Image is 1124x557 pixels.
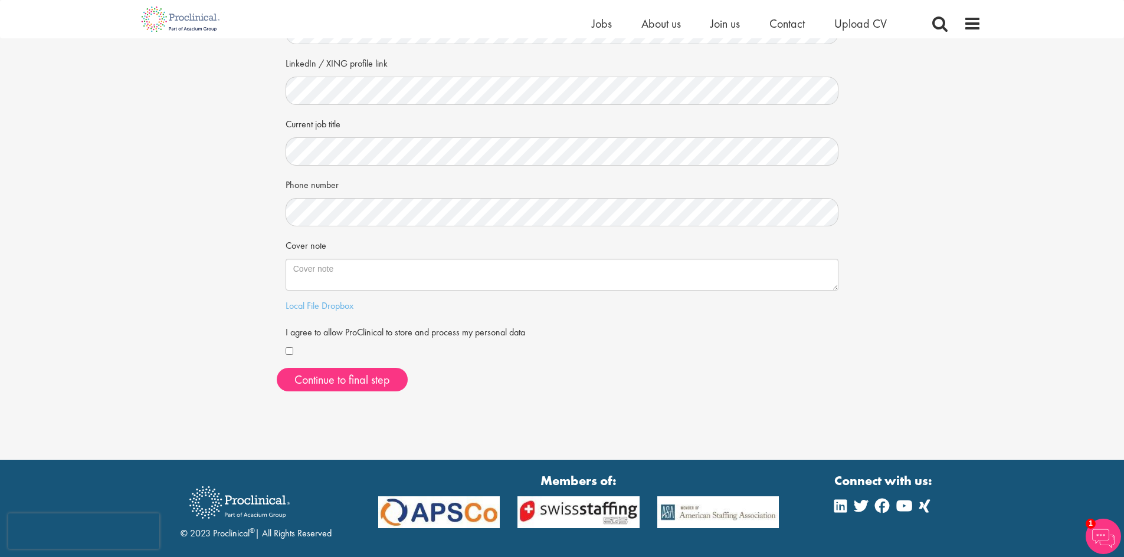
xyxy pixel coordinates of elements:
label: Phone number [286,174,339,192]
iframe: reCAPTCHA [8,513,159,549]
label: Current job title [286,114,340,131]
span: 1 [1086,519,1096,529]
strong: Connect with us: [834,472,935,490]
strong: Members of: [378,472,779,490]
label: Cover note [286,235,326,253]
img: Proclinical Recruitment [181,478,299,527]
img: Chatbot [1086,519,1121,554]
a: Upload CV [834,16,887,31]
a: About us [641,16,681,31]
button: Continue to final step [277,368,408,391]
label: I agree to allow ProClinical to store and process my personal data [286,322,525,340]
img: APSCo [509,496,648,529]
img: APSCo [369,496,509,529]
a: Jobs [592,16,612,31]
label: LinkedIn / XING profile link [286,53,388,71]
a: Dropbox [322,299,353,312]
sup: ® [250,526,255,535]
img: APSCo [648,496,788,529]
div: © 2023 Proclinical | All Rights Reserved [181,477,332,540]
a: Local File [286,299,319,312]
a: Join us [710,16,740,31]
a: Contact [769,16,805,31]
